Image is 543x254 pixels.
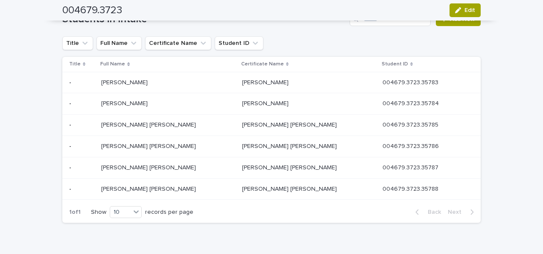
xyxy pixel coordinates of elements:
p: [PERSON_NAME] [PERSON_NAME] [101,120,198,129]
p: - [69,184,73,193]
p: [PERSON_NAME] [PERSON_NAME] [101,184,198,193]
p: CARIDAD CONSUELO MONTERO RODRÍGUEZ [242,120,339,129]
p: - [69,162,73,171]
button: Student ID [215,36,263,50]
p: 004679.3723.35786 [382,141,441,150]
p: 004679.3723.35788 [382,184,440,193]
p: [PERSON_NAME] [PERSON_NAME] [101,141,198,150]
div: 10 [110,208,131,217]
p: 004679.3723.35787 [382,162,440,171]
p: Certificate Name [241,59,284,69]
tr: -- [PERSON_NAME] [PERSON_NAME][PERSON_NAME] [PERSON_NAME] [PERSON_NAME] [PERSON_NAME][PERSON_NAME... [62,115,481,136]
p: 1 of 1 [62,202,88,223]
p: [PERSON_NAME] [PERSON_NAME] [242,162,339,171]
p: - [69,98,73,107]
p: [PERSON_NAME] [242,77,290,86]
button: Full Name [96,36,142,50]
p: 004679.3723.35783 [382,77,440,86]
p: [PERSON_NAME] [PERSON_NAME] [242,141,339,150]
p: records per page [145,209,193,216]
p: Full Name [100,59,125,69]
p: - [69,120,73,129]
span: Next [448,209,467,215]
p: [PERSON_NAME] [PERSON_NAME] [242,184,339,193]
p: 004679.3723.35785 [382,120,440,129]
p: Title [69,59,81,69]
p: Show [91,209,106,216]
p: [PERSON_NAME] [101,98,149,107]
p: 004679.3723.35784 [382,98,441,107]
button: Title [62,36,93,50]
p: Student ID [382,59,408,69]
tr: -- [PERSON_NAME][PERSON_NAME] [PERSON_NAME][PERSON_NAME] 004679.3723.35783004679.3723.35783 [62,72,481,93]
span: Back [423,209,441,215]
h2: 004679.3723 [62,4,122,17]
p: - [69,77,73,86]
button: Certificate Name [145,36,211,50]
tr: -- [PERSON_NAME][PERSON_NAME] [PERSON_NAME][PERSON_NAME] 004679.3723.35784004679.3723.35784 [62,93,481,115]
tr: -- [PERSON_NAME] [PERSON_NAME][PERSON_NAME] [PERSON_NAME] [PERSON_NAME] [PERSON_NAME][PERSON_NAME... [62,178,481,200]
button: Back [409,208,444,216]
tr: -- [PERSON_NAME] [PERSON_NAME][PERSON_NAME] [PERSON_NAME] [PERSON_NAME] [PERSON_NAME][PERSON_NAME... [62,157,481,178]
button: Edit [450,3,481,17]
span: Edit [464,7,475,13]
tr: -- [PERSON_NAME] [PERSON_NAME][PERSON_NAME] [PERSON_NAME] [PERSON_NAME] [PERSON_NAME][PERSON_NAME... [62,136,481,157]
p: [PERSON_NAME] [242,98,290,107]
p: - [69,141,73,150]
button: Next [444,208,481,216]
p: [PERSON_NAME] [PERSON_NAME] [101,162,198,171]
p: [PERSON_NAME] [101,77,149,86]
